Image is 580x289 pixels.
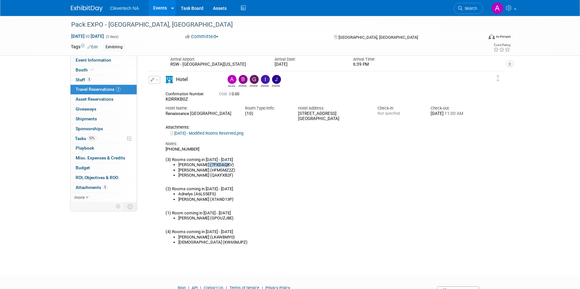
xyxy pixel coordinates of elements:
[166,141,474,147] div: Notes:
[104,44,125,50] div: Exhibiting
[71,193,137,202] a: more
[74,195,85,200] span: more
[298,105,368,111] div: Hotel Address:
[228,84,235,87] div: Adnelys Hernandez
[71,56,137,65] a: Event Information
[76,87,121,92] span: Travel Reservations
[178,168,474,173] li: [PERSON_NAME] (HFMSMZ2Z)
[71,173,137,183] a: ROI, Objectives & ROO
[91,68,94,71] i: Booth reservation complete
[76,97,113,102] span: Asset Reservations
[71,5,103,12] img: ExhibitDay
[71,124,137,134] a: Sponsorships
[76,106,96,111] span: Giveaways
[166,125,474,130] div: Attachments:
[219,92,242,96] span: 0.00
[219,92,232,96] span: Cost: $
[298,111,368,122] div: [STREET_ADDRESS] [GEOGRAPHIC_DATA]
[239,75,248,84] img: Beth Zarnick-Duffy
[259,75,270,87] div: Ildiko Nyeste
[71,114,137,124] a: Shipments
[76,77,92,82] span: Staff
[170,131,243,136] a: [DATE] - Modified Rooms Reserved.png
[178,235,474,240] li: [PERSON_NAME] (LK4WBMY0)
[87,45,98,49] a: Edit
[239,84,247,87] div: Beth Zarnick-Duffy
[166,147,474,245] div: [PHONE_NUMBER] (3) Rooms coming in [DATE] - [DATE] (2) Rooms coming in [DATE] - [DATE] (1) Room c...
[71,44,98,51] td: Tags
[71,163,137,173] a: Budget
[178,197,474,207] li: [PERSON_NAME] (X7AND13P)
[493,44,510,47] div: Event Rating
[272,84,280,87] div: Jean St-Martin
[76,185,107,190] span: Attachments
[110,6,139,11] span: Clevertech NA
[237,75,248,87] div: Beth Zarnick-Duffy
[353,62,422,67] div: 6:39 PM
[166,111,235,117] div: Renaissance [GEOGRAPHIC_DATA]
[76,155,125,160] span: Misc. Expenses & Credits
[250,84,258,87] div: Giorgio Zanardi
[488,34,495,39] img: Format-Inperson.png
[88,136,96,141] span: 57%
[178,216,474,221] li: [PERSON_NAME] (GPOUZJ8E)
[71,144,137,153] a: Playbook
[85,34,91,39] span: to
[166,97,188,102] span: KDRRKB0Z
[431,105,474,111] div: Check-out:
[454,3,483,14] a: Search
[183,33,221,40] button: Committed
[378,105,421,111] div: Check-in:
[446,33,511,43] div: Event Format
[76,145,94,151] span: Playbook
[496,34,511,39] div: In-Person
[71,153,137,163] a: Misc. Expenses & Credits
[178,192,474,197] li: Adnelys (A6LS5EFS)
[496,75,500,82] i: Click and drag to move item
[378,111,421,116] div: Not specified
[178,240,474,245] li: [DEMOGRAPHIC_DATA] (KW65MJPZ)
[103,185,107,190] span: 5
[116,87,121,92] span: 2
[444,111,463,116] span: 11:00 AM
[76,126,103,131] span: Sponsorships
[71,183,137,192] a: Attachments5
[270,75,282,87] div: Jean St-Martin
[178,173,474,178] li: [PERSON_NAME] (QAKFXB2F)
[76,165,90,170] span: Budget
[71,65,137,75] a: Booth
[245,111,289,116] div: (10)
[124,202,137,211] td: Toggle Event Tabs
[71,134,137,144] a: Tasks57%
[76,175,118,180] span: ROI, Objectives & ROO
[261,75,270,84] img: Ildiko Nyeste
[71,104,137,114] a: Giveaways
[228,75,236,84] img: Adnelys Hernandez
[166,90,209,97] div: Confirmation Number:
[71,33,104,39] span: [DATE] [DATE]
[170,57,265,62] div: Arrival Airport:
[245,105,289,111] div: Room Type/Info:
[248,75,259,87] div: Giorgio Zanardi
[275,57,344,62] div: Arrival Date:
[75,136,96,141] span: Tasks
[69,19,474,30] div: Pack EXPO - [GEOGRAPHIC_DATA], [GEOGRAPHIC_DATA]
[462,6,477,11] span: Search
[261,84,269,87] div: Ildiko Nyeste
[250,75,259,84] img: Giorgio Zanardi
[491,2,503,14] img: Adnelys Hernandez
[176,77,188,82] span: Hotel
[76,57,111,63] span: Event Information
[105,35,119,39] span: (3 days)
[353,57,422,62] div: Arrival Time:
[431,111,474,117] div: [DATE]
[178,162,474,167] li: [PERSON_NAME] (7FXDAQKV)
[338,35,418,40] span: [GEOGRAPHIC_DATA], [GEOGRAPHIC_DATA]
[71,85,137,94] a: Travel Reservations2
[166,76,173,83] i: Hotel
[76,116,97,121] span: Shipments
[166,105,235,111] div: Hotel Name:
[226,75,237,87] div: Adnelys Hernandez
[71,95,137,104] a: Asset Reservations
[87,77,92,82] span: 5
